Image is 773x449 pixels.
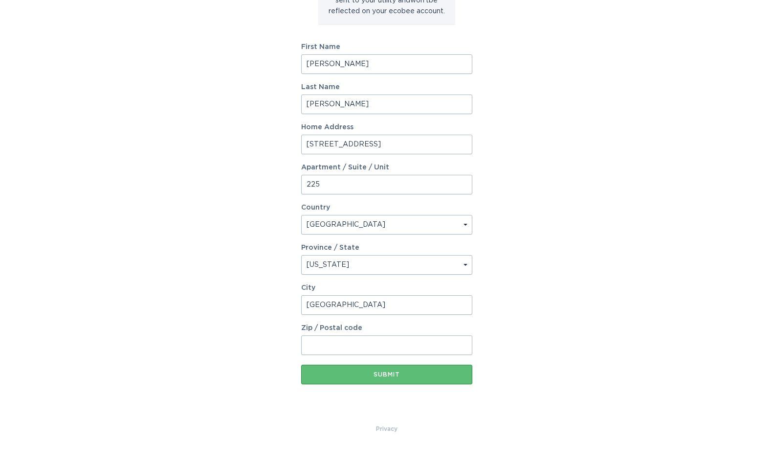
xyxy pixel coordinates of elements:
[376,424,398,434] a: Privacy Policy & Terms of Use
[301,325,472,331] label: Zip / Postal code
[301,164,472,171] label: Apartment / Suite / Unit
[301,124,472,131] label: Home Address
[301,44,472,50] label: First Name
[301,284,472,291] label: City
[301,244,359,251] label: Province / State
[306,372,467,378] div: Submit
[301,365,472,384] button: Submit
[301,84,472,91] label: Last Name
[301,204,330,211] label: Country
